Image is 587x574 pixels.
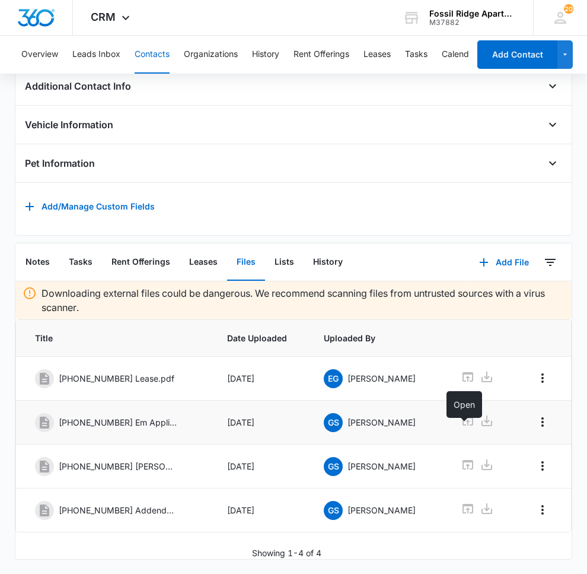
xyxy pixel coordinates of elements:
button: Filters [541,253,560,272]
td: [DATE] [213,489,310,532]
button: Open [543,115,562,134]
button: Overflow Menu [533,369,552,388]
span: EG [324,369,343,388]
span: Date Uploaded [227,332,295,344]
h4: Vehicle Information [25,118,113,132]
p: [PERSON_NAME] [347,372,416,385]
button: Open [543,77,562,96]
span: GS [324,457,343,476]
button: Add File [467,248,541,277]
div: account id [429,18,516,27]
button: Tasks [59,244,102,281]
button: Leads Inbox [72,36,120,74]
div: notifications count [564,4,573,14]
p: [PERSON_NAME] [347,416,416,429]
td: [DATE] [213,401,310,445]
span: Uploaded By [324,332,432,344]
p: [PHONE_NUMBER] Em Application [59,416,177,429]
p: Showing 1-4 of 4 [252,547,321,559]
td: [DATE] [213,357,310,401]
button: Files [227,244,265,281]
button: Leases [180,244,227,281]
h4: Pet Information [25,156,95,170]
button: Leases [363,36,391,74]
span: CRM [91,11,116,23]
button: Add/Manage Custom Fields [25,192,155,221]
button: History [252,36,279,74]
button: Overview [21,36,58,74]
button: Overflow Menu [533,413,552,432]
button: Rent Offerings [102,244,180,281]
td: [DATE] [213,445,310,489]
span: GS [324,413,343,432]
button: History [304,244,352,281]
button: Rent Offerings [293,36,349,74]
button: Tasks [405,36,428,74]
button: Contacts [135,36,170,74]
button: Notes [16,244,59,281]
button: Add Contact [477,40,557,69]
button: Open [543,154,562,173]
span: GS [324,501,343,520]
p: [PHONE_NUMBER] Addenduns [59,504,177,516]
p: [PHONE_NUMBER] [PERSON_NAME] Application [59,460,177,472]
p: [PERSON_NAME] [347,504,416,516]
div: account name [429,9,516,18]
button: Organizations [184,36,238,74]
h4: Additional Contact Info [25,79,131,93]
p: [PHONE_NUMBER] Lease.pdf [59,372,174,385]
div: Open [446,391,482,418]
button: Overflow Menu [533,500,552,519]
p: [PERSON_NAME] [347,460,416,472]
button: Overflow Menu [533,456,552,475]
span: Title [35,332,199,344]
p: Downloading external files could be dangerous. We recommend scanning files from untrusted sources... [42,286,565,315]
a: Add/Manage Custom Fields [25,205,155,215]
button: Lists [265,244,304,281]
button: Calendar [442,36,477,74]
span: 20 [564,4,573,14]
